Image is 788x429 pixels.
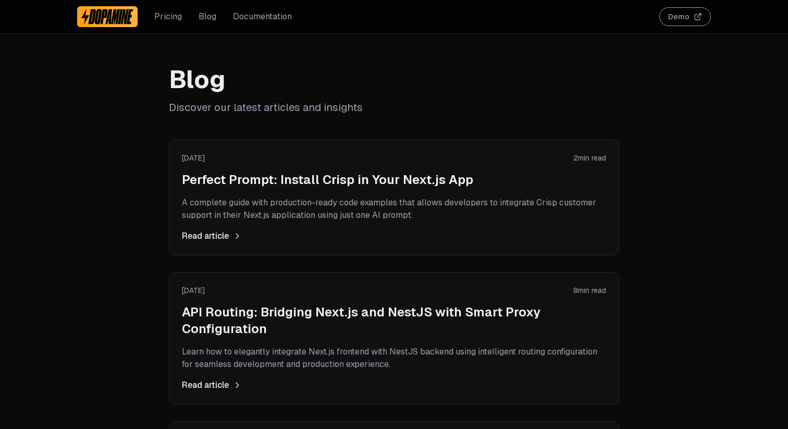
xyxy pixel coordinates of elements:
[169,67,619,92] h1: Blog
[182,230,606,242] div: Read article
[182,346,606,371] p: Learn how to elegantly integrate Next.js frontend with NestJS backend using intelligent routing c...
[199,10,216,23] a: Blog
[182,171,606,188] h2: Perfect Prompt: Install Crisp in Your Next.js App
[182,153,205,163] div: [DATE]
[233,10,292,23] a: Documentation
[169,100,619,115] p: Discover our latest articles and insights
[77,6,138,27] a: Dopamine
[182,285,606,391] a: [DATE]8min readAPI Routing: Bridging Next.js and NestJS with Smart Proxy ConfigurationLearn how t...
[573,285,606,296] div: 8 min read
[182,304,606,337] h2: API Routing: Bridging Next.js and NestJS with Smart Proxy Configuration
[573,153,606,163] div: 2 min read
[659,7,711,26] button: Demo
[81,8,133,25] img: Dopamine
[182,285,205,296] div: [DATE]
[182,197,606,222] p: A complete guide with production-ready code examples that allows developers to integrate Crisp cu...
[154,10,182,23] a: Pricing
[182,153,606,242] a: [DATE]2min readPerfect Prompt: Install Crisp in Your Next.js AppA complete guide with production-...
[182,379,606,391] div: Read article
